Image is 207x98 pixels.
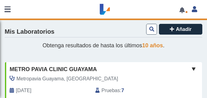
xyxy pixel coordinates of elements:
[101,87,120,94] span: Pruebas
[142,42,163,49] span: 10 años
[43,42,164,49] span: Obtenga resultados de hasta los últimos .
[10,65,97,74] span: Metro Pavia Clinic Guayama
[176,27,192,32] span: Añadir
[159,24,202,35] button: Añadir
[121,88,124,93] b: 7
[16,75,118,83] span: Metropavia Guayama, Laboratori
[91,87,176,94] div: :
[16,87,31,94] span: 2025-09-12
[5,28,54,36] h4: Mis Laboratorios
